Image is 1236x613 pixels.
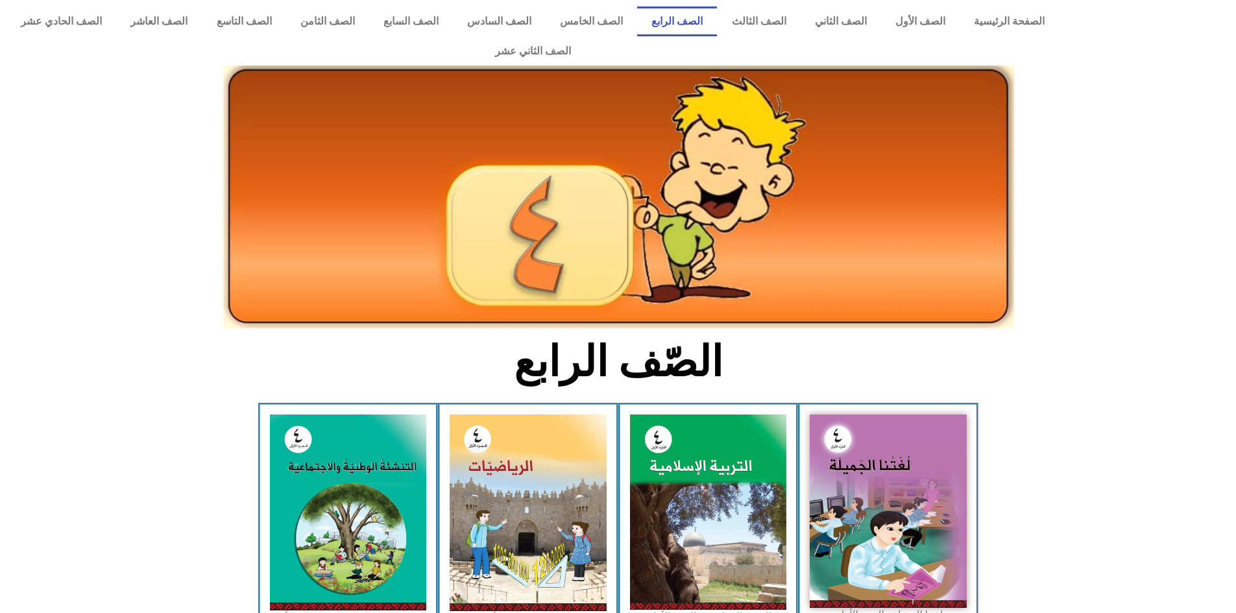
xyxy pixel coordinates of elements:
[202,6,285,36] a: الصف التاسع
[369,6,453,36] a: الصف السابع
[960,6,1059,36] a: الصفحة الرئيسية
[116,6,202,36] a: الصف العاشر
[546,6,637,36] a: الصف الخامس
[453,6,546,36] a: الصف السادس
[286,6,369,36] a: الصف الثامن
[6,6,116,36] a: الصف الحادي عشر
[717,6,800,36] a: الصف الثالث
[6,36,1059,66] a: الصف الثاني عشر
[404,337,832,387] h2: الصّف الرابع
[637,6,717,36] a: الصف الرابع
[881,6,960,36] a: الصف الأول
[801,6,881,36] a: الصف الثاني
